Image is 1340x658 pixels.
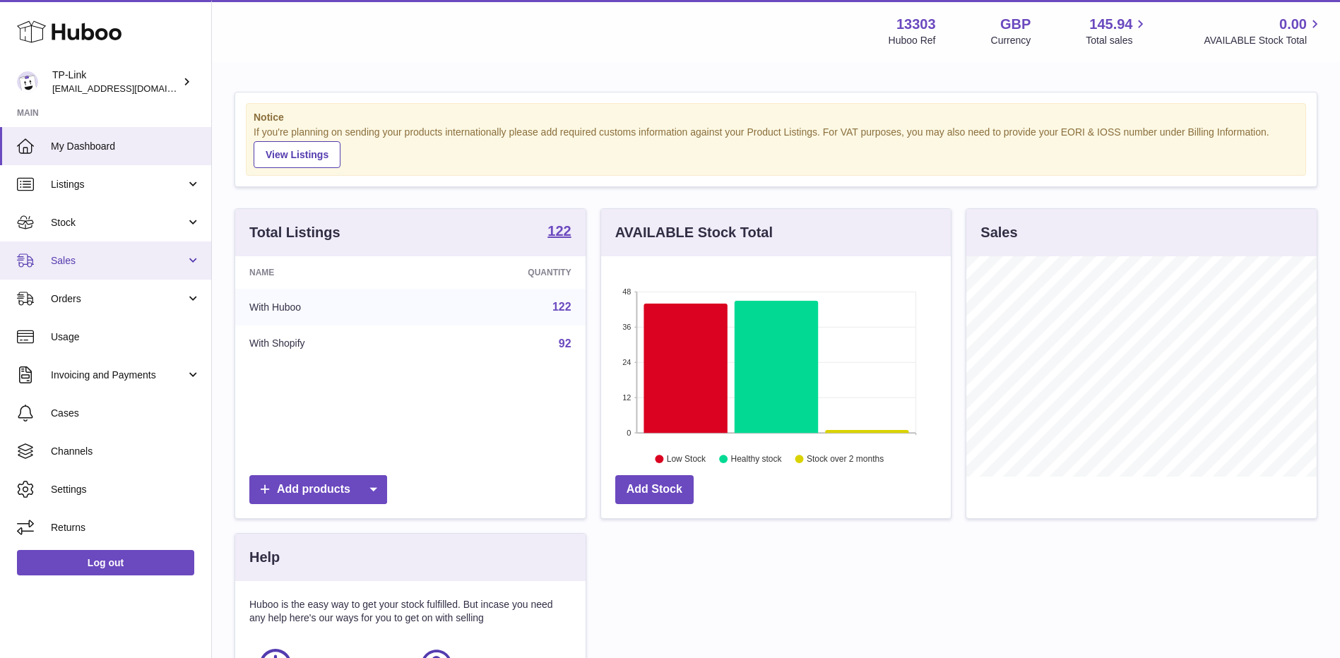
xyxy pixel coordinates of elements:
span: Sales [51,254,186,268]
span: AVAILABLE Stock Total [1204,34,1323,47]
span: Invoicing and Payments [51,369,186,382]
span: Stock [51,216,186,229]
a: 92 [559,337,571,349]
span: Returns [51,521,201,534]
a: 122 [547,224,571,241]
span: Listings [51,178,186,191]
span: Cases [51,407,201,420]
th: Quantity [424,256,585,289]
h3: Help [249,548,280,567]
div: Currency [991,34,1031,47]
th: Name [235,256,424,289]
h3: AVAILABLE Stock Total [615,223,773,242]
span: My Dashboard [51,140,201,153]
text: 0 [627,429,631,437]
text: Healthy stock [730,454,782,464]
text: 24 [622,358,631,366]
span: Orders [51,292,186,306]
span: 145.94 [1089,15,1132,34]
a: Log out [17,550,194,575]
h3: Total Listings [249,223,340,242]
a: 0.00 AVAILABLE Stock Total [1204,15,1323,47]
text: Stock over 2 months [807,454,884,464]
p: Huboo is the easy way to get your stock fulfilled. But incase you need any help here's our ways f... [249,598,571,625]
img: gaby.chen@tp-link.com [17,71,38,92]
a: View Listings [254,141,340,168]
strong: Notice [254,111,1298,124]
td: With Huboo [235,289,424,325]
text: 36 [622,323,631,331]
span: Settings [51,483,201,496]
td: With Shopify [235,325,424,362]
strong: GBP [1000,15,1031,34]
strong: 122 [547,224,571,238]
text: 12 [622,393,631,402]
a: 122 [552,301,571,313]
h3: Sales [980,223,1017,242]
span: 0.00 [1279,15,1307,34]
a: Add Stock [615,475,694,504]
text: Low Stock [667,454,706,464]
div: If you're planning on sending your products internationally please add required customs informati... [254,126,1298,168]
span: [EMAIL_ADDRESS][DOMAIN_NAME] [52,83,208,94]
a: Add products [249,475,387,504]
text: 48 [622,287,631,296]
span: Channels [51,445,201,458]
div: TP-Link [52,68,179,95]
a: 145.94 Total sales [1086,15,1149,47]
span: Total sales [1086,34,1149,47]
strong: 13303 [896,15,936,34]
span: Usage [51,330,201,344]
div: Huboo Ref [889,34,936,47]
